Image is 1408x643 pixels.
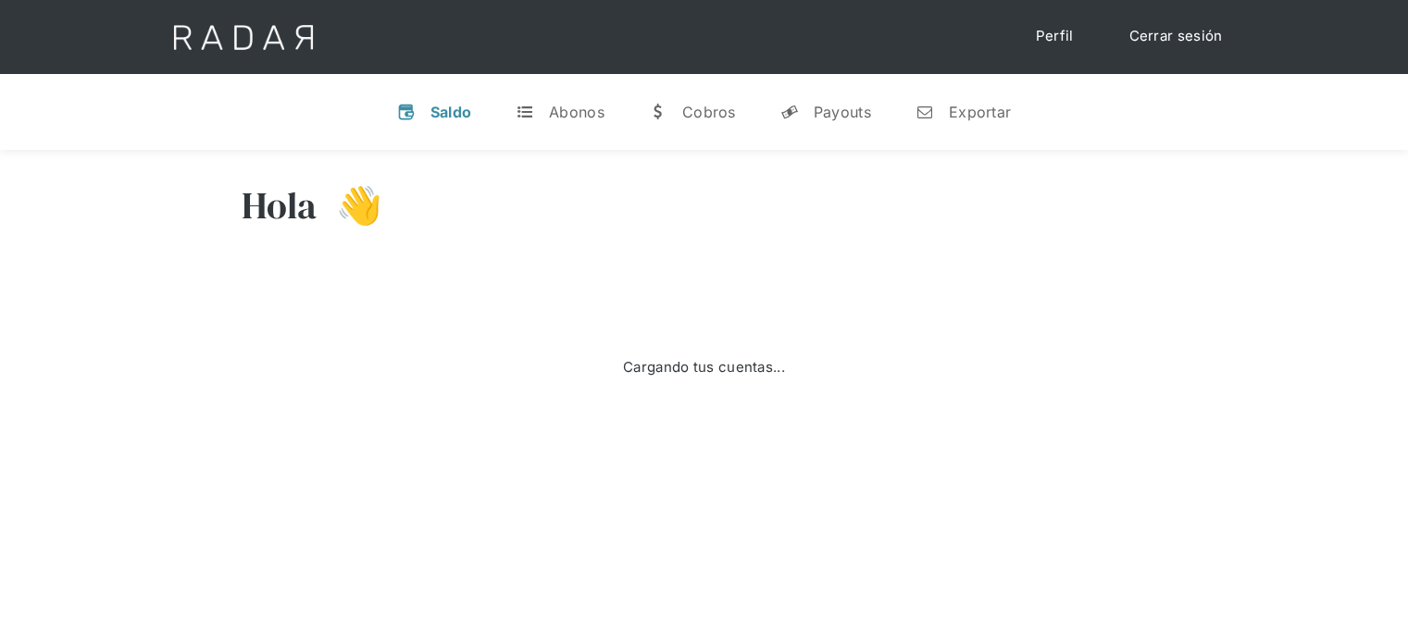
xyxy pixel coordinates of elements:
div: Cargando tus cuentas... [623,357,785,378]
div: Abonos [549,103,604,121]
h3: 👋 [318,182,382,229]
h3: Hola [242,182,318,229]
div: Payouts [814,103,871,121]
a: Perfil [1017,19,1092,55]
div: y [780,103,799,121]
div: v [397,103,416,121]
div: Saldo [430,103,472,121]
div: w [649,103,667,121]
div: Cobros [682,103,736,121]
div: t [516,103,534,121]
div: n [916,103,934,121]
a: Cerrar sesión [1111,19,1241,55]
div: Exportar [949,103,1011,121]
